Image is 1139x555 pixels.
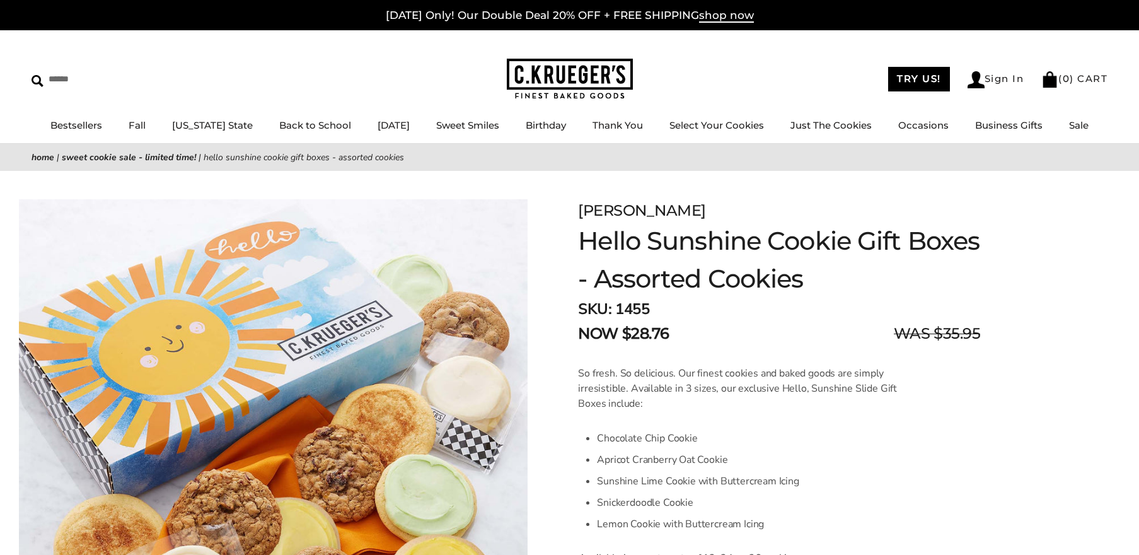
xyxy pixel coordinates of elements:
input: Search [32,69,182,89]
img: Bag [1041,71,1058,88]
a: Occasions [898,119,949,131]
a: Thank You [593,119,643,131]
a: Back to School [279,119,351,131]
a: Birthday [526,119,566,131]
nav: breadcrumbs [32,150,1107,165]
div: [PERSON_NAME] [578,199,980,222]
a: (0) CART [1041,73,1107,85]
span: WAS $35.95 [894,322,980,345]
a: Sign In [968,71,1024,88]
a: Business Gifts [975,119,1043,131]
span: | [199,151,201,163]
strong: SKU: [578,299,611,319]
a: [US_STATE] State [172,119,253,131]
a: Home [32,151,54,163]
li: Apricot Cranberry Oat Cookie [597,449,923,470]
span: | [57,151,59,163]
a: Sweet Cookie Sale - Limited Time! [62,151,196,163]
a: [DATE] Only! Our Double Deal 20% OFF + FREE SHIPPINGshop now [386,9,754,23]
span: NOW $28.76 [578,322,669,345]
h1: Hello Sunshine Cookie Gift Boxes - Assorted Cookies [578,222,980,298]
p: So fresh. So delicious. Our finest cookies and baked goods are simply irresistible. Available in ... [578,366,923,411]
a: Select Your Cookies [669,119,764,131]
a: Just The Cookies [790,119,872,131]
a: Fall [129,119,146,131]
img: Search [32,75,43,87]
li: Snickerdoodle Cookie [597,492,923,513]
li: Sunshine Lime Cookie with Buttercream Icing [597,470,923,492]
li: Lemon Cookie with Buttercream Icing [597,513,923,535]
a: [DATE] [378,119,410,131]
li: Chocolate Chip Cookie [597,428,923,449]
span: shop now [699,9,754,23]
span: 0 [1063,73,1070,85]
img: C.KRUEGER'S [507,59,633,100]
span: Hello Sunshine Cookie Gift Boxes - Assorted Cookies [204,151,404,163]
a: Bestsellers [50,119,102,131]
span: 1455 [615,299,649,319]
img: Account [968,71,985,88]
a: TRY US! [888,67,950,91]
a: Sweet Smiles [436,119,499,131]
a: Sale [1069,119,1089,131]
